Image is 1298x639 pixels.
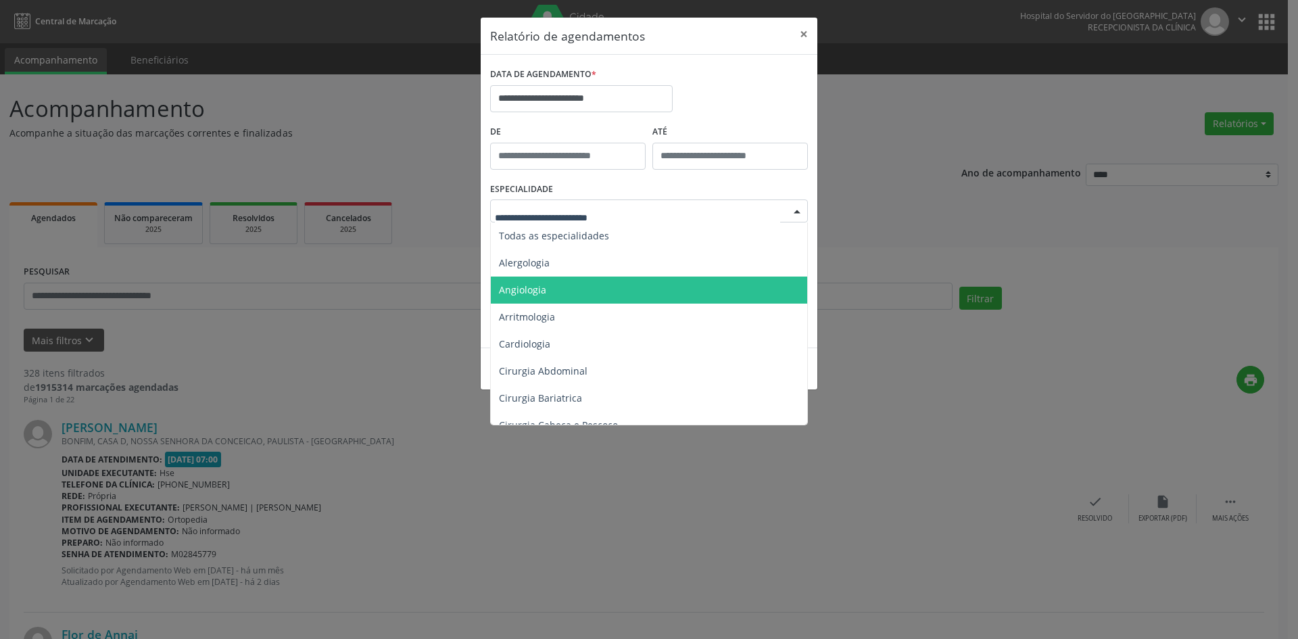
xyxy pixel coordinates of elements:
[499,229,609,242] span: Todas as especialidades
[499,283,546,296] span: Angiologia
[490,122,646,143] label: De
[499,392,582,404] span: Cirurgia Bariatrica
[499,310,555,323] span: Arritmologia
[652,122,808,143] label: ATÉ
[490,64,596,85] label: DATA DE AGENDAMENTO
[499,364,587,377] span: Cirurgia Abdominal
[490,27,645,45] h5: Relatório de agendamentos
[499,337,550,350] span: Cardiologia
[790,18,817,51] button: Close
[490,179,553,200] label: ESPECIALIDADE
[499,419,618,431] span: Cirurgia Cabeça e Pescoço
[499,256,550,269] span: Alergologia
